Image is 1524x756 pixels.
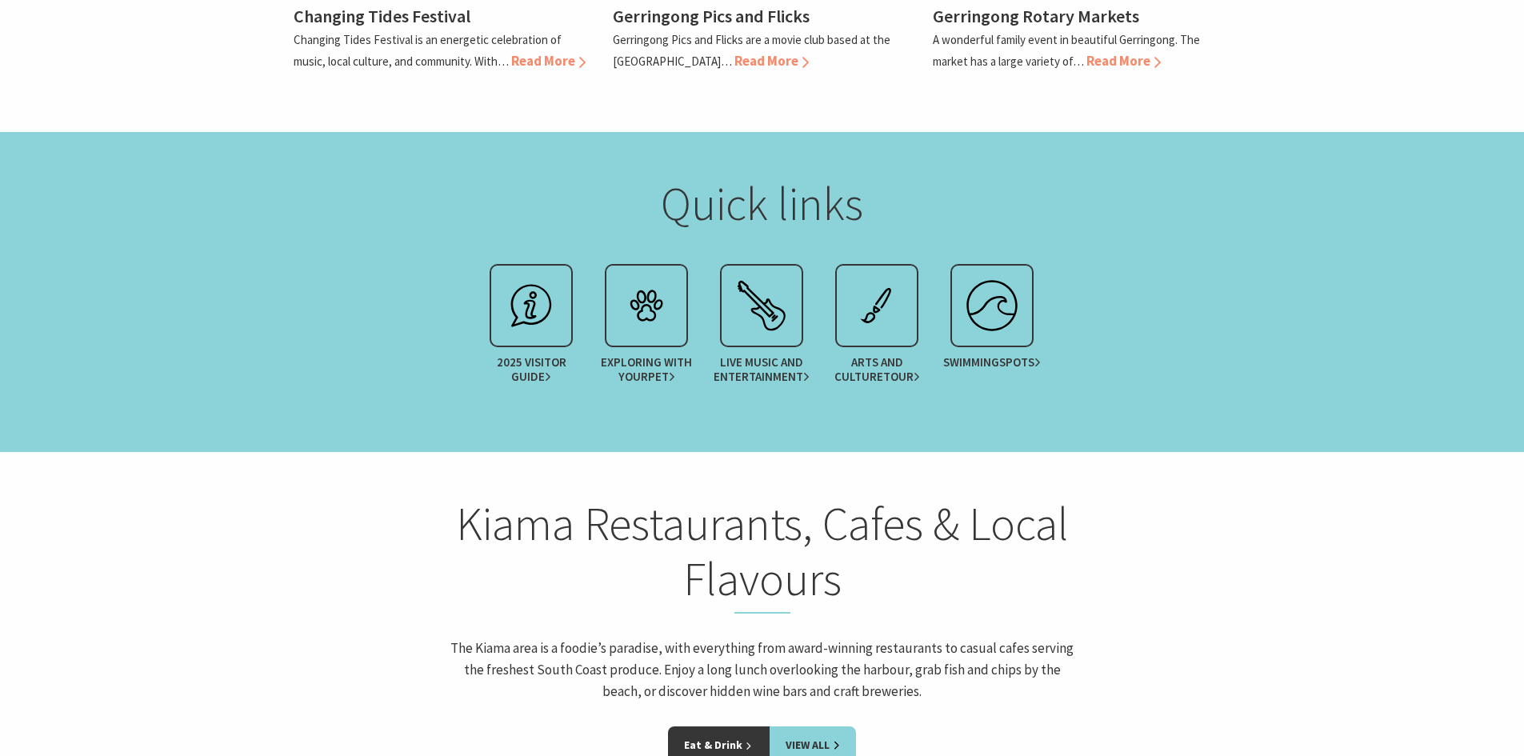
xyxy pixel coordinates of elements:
a: 2025 VisitorGuide [474,264,589,392]
span: 2025 Visitor [482,355,582,384]
span: Tour [883,370,920,384]
p: A wonderful family event in beautiful Gerringong. The market has a large variety of… [933,32,1200,69]
h4: Changing Tides Festival [294,5,470,27]
h4: Gerringong Rotary Markets [933,5,1139,27]
p: Changing Tides Festival is an energetic celebration of music, local culture, and community. With… [294,32,562,69]
span: Live Music and [712,355,812,384]
h4: Gerringong Pics and Flicks [613,5,810,27]
img: festival.svg [730,274,794,338]
a: Live Music andEntertainment [704,264,819,392]
p: Gerringong Pics and Flicks are a movie club based at the [GEOGRAPHIC_DATA]… [613,32,890,69]
span: Pet [648,370,675,384]
p: The Kiama area is a foodie’s paradise, with everything from award-winning restaurants to casual c... [449,638,1076,703]
a: Swimmingspots [934,264,1050,392]
img: exhibit.svg [845,274,909,338]
span: Entertainment [714,370,810,384]
span: Exploring with your [597,355,697,384]
span: Read More [1086,52,1161,70]
img: surfing.svg [960,274,1024,338]
a: Arts and CultureTour [819,264,934,392]
img: info.svg [499,274,563,338]
a: Exploring with yourPet [589,264,704,392]
h2: Quick links [449,176,1076,232]
span: Read More [511,52,586,70]
span: Swimming [943,355,1041,370]
span: Guide [511,370,551,384]
span: Arts and Culture [827,355,927,384]
img: petcare.svg [614,274,678,338]
h2: Kiama Restaurants, Cafes & Local Flavours [449,496,1076,614]
span: spots [999,355,1041,370]
span: Read More [734,52,809,70]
